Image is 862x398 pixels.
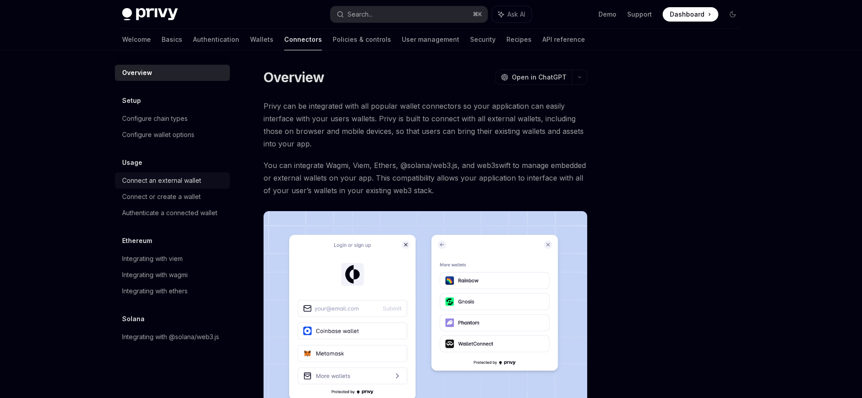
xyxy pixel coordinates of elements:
button: Ask AI [492,6,532,22]
div: Integrating with viem [122,253,183,264]
h5: Solana [122,314,145,324]
a: Overview [115,65,230,81]
a: Integrating with ethers [115,283,230,299]
a: Configure wallet options [115,127,230,143]
a: Integrating with @solana/web3.js [115,329,230,345]
a: Integrating with wagmi [115,267,230,283]
a: Security [470,29,496,50]
a: API reference [542,29,585,50]
a: Connectors [284,29,322,50]
a: Connect an external wallet [115,172,230,189]
button: Open in ChatGPT [495,70,572,85]
img: dark logo [122,8,178,21]
span: Dashboard [670,10,704,19]
div: Integrating with @solana/web3.js [122,332,219,342]
div: Configure wallet options [122,129,194,140]
a: Integrating with viem [115,251,230,267]
a: Connect or create a wallet [115,189,230,205]
h1: Overview [264,69,324,85]
div: Integrating with wagmi [122,270,188,280]
button: Search...⌘K [330,6,488,22]
a: Authentication [193,29,239,50]
div: Connect or create a wallet [122,191,201,202]
a: Demo [598,10,616,19]
span: ⌘ K [473,11,482,18]
a: Recipes [506,29,532,50]
div: Search... [347,9,373,20]
button: Toggle dark mode [726,7,740,22]
div: Overview [122,67,152,78]
a: Authenticate a connected wallet [115,205,230,221]
h5: Setup [122,95,141,106]
a: Policies & controls [333,29,391,50]
a: Basics [162,29,182,50]
a: Welcome [122,29,151,50]
span: You can integrate Wagmi, Viem, Ethers, @solana/web3.js, and web3swift to manage embedded or exter... [264,159,587,197]
h5: Ethereum [122,235,152,246]
a: Wallets [250,29,273,50]
div: Integrating with ethers [122,286,188,296]
span: Open in ChatGPT [512,73,567,82]
a: Configure chain types [115,111,230,127]
div: Connect an external wallet [122,175,201,186]
a: User management [402,29,459,50]
div: Authenticate a connected wallet [122,208,217,218]
span: Privy can be integrated with all popular wallet connectors so your application can easily interfa... [264,100,587,150]
div: Configure chain types [122,113,188,124]
a: Support [627,10,652,19]
span: Ask AI [507,10,525,19]
h5: Usage [122,157,142,168]
a: Dashboard [663,7,718,22]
